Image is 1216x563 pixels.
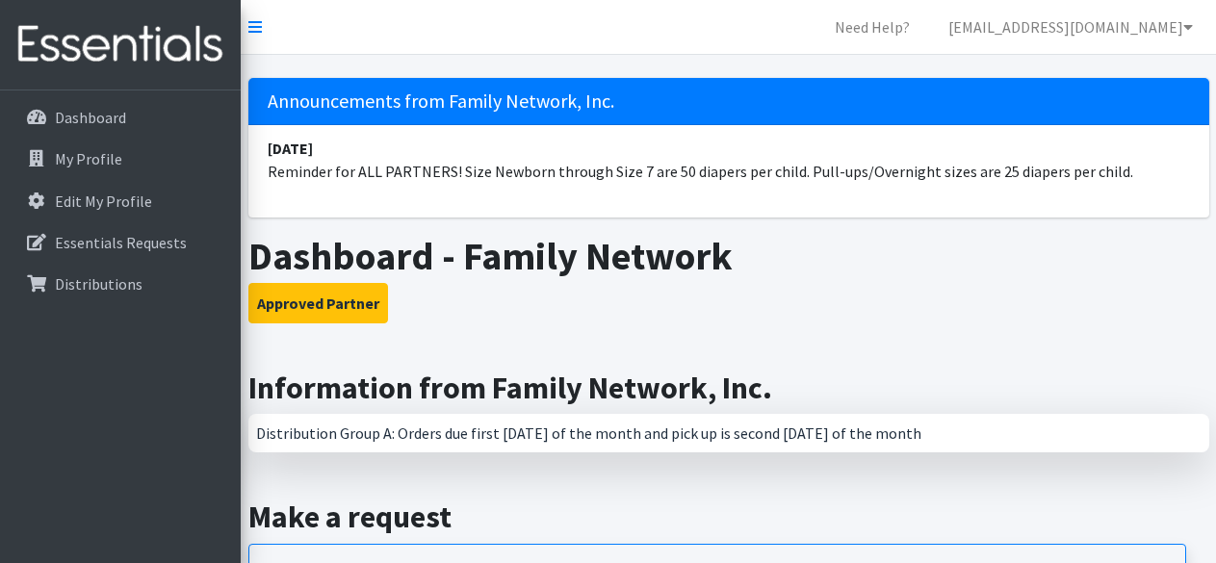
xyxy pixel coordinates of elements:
a: Need Help? [819,8,925,46]
h1: Dashboard - Family Network [248,233,1209,279]
h2: Make a request [248,499,1209,535]
img: HumanEssentials [8,13,233,77]
h5: Announcements from Family Network, Inc. [248,78,1209,125]
p: My Profile [55,149,122,168]
p: Dashboard [55,108,126,127]
a: Essentials Requests [8,223,233,262]
a: My Profile [8,140,233,178]
strong: [DATE] [268,139,313,158]
p: Distributions [55,274,142,294]
a: [EMAIL_ADDRESS][DOMAIN_NAME] [933,8,1208,46]
li: Reminder for ALL PARTNERS! Size Newborn through Size 7 are 50 diapers per child. Pull-ups/Overnig... [248,125,1209,194]
a: Distributions [8,265,233,303]
p: Edit My Profile [55,192,152,211]
h2: Information from Family Network, Inc. [248,370,1209,406]
p: Essentials Requests [55,233,187,252]
button: Approved Partner [248,283,388,323]
div: Distribution Group A: Orders due first [DATE] of the month and pick up is second [DATE] of the month [248,414,1209,452]
a: Edit My Profile [8,182,233,220]
a: Dashboard [8,98,233,137]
